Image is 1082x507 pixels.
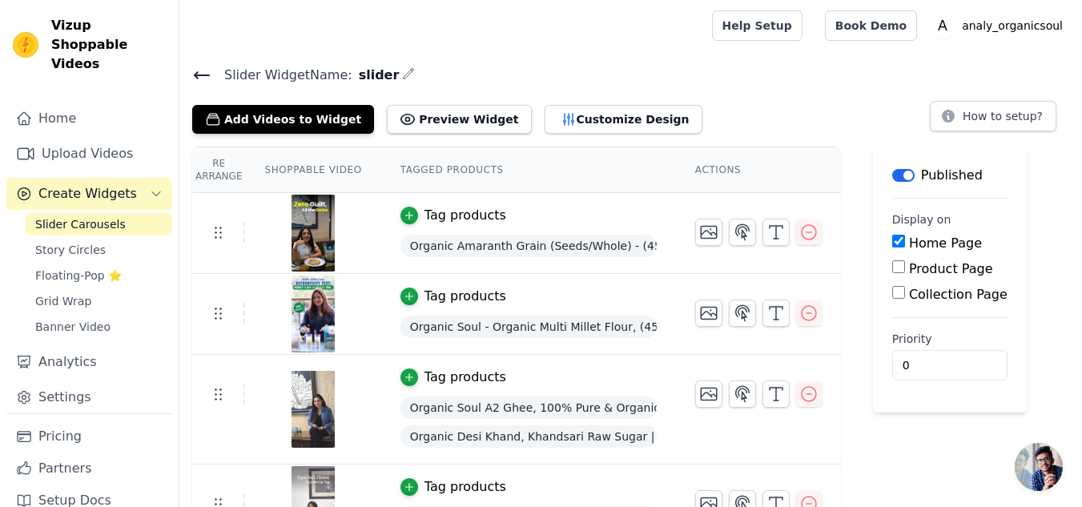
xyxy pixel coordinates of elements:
div: Tag products [424,287,506,306]
th: Tagged Products [381,147,676,193]
button: Tag products [400,206,506,225]
span: Vizup Shoppable Videos [51,16,166,74]
button: A analy_organicsoul [930,11,1069,40]
img: vizup-images-e59a.jpg [291,371,336,448]
button: Change Thumbnail [695,300,722,327]
button: Tag products [400,287,506,306]
span: Slider Widget Name: [211,66,352,85]
a: Settings [6,381,172,413]
img: vizup-images-631f.jpg [291,195,336,272]
a: Pricing [6,420,172,453]
a: Open chat [1015,443,1063,491]
label: Collection Page [909,287,1008,302]
div: Tag products [424,206,506,225]
span: Organic Desi Khand, Khandsari Raw Sugar | 100% Organic & Unprocessed [400,425,657,448]
a: Grid Wrap [26,290,172,312]
a: How to setup? [930,112,1056,127]
label: Priority [892,331,1008,347]
a: Slider Carousels [26,213,172,235]
button: How to setup? [930,101,1056,131]
button: Tag products [400,368,506,387]
img: vizup-images-b976.jpg [291,276,336,352]
span: Banner Video [35,319,111,335]
a: Book Demo [825,10,917,41]
span: Story Circles [35,242,106,258]
a: Partners [6,453,172,485]
button: Create Widgets [6,178,172,210]
div: Tag products [424,477,506,497]
span: Organic Amaranth Grain (Seeds/Whole) - (450 gm or 900 gm)| Ramdana/Rajgira Sabut | Organic Soul [400,235,657,257]
th: Re Arrange [192,147,245,193]
span: Slider Carousels [35,216,126,232]
label: Home Page [909,235,982,251]
button: Preview Widget [387,105,531,134]
a: Help Setup [712,10,802,41]
div: Edit Name [402,64,415,86]
span: Organic Soul - Organic Multi Millet Flour, (450 gm) | Bajra, Ragi, Jowar, Amaranth, Barnyard, Fox... [400,316,657,338]
span: Create Widgets [38,184,137,203]
span: Floating-Pop ⭐ [35,268,122,284]
span: slider [352,66,400,85]
a: Home [6,103,172,135]
text: A [938,18,947,34]
a: Upload Videos [6,138,172,170]
button: Change Thumbnail [695,219,722,246]
a: Story Circles [26,239,172,261]
button: Tag products [400,477,506,497]
legend: Display on [892,211,951,227]
a: Floating-Pop ⭐ [26,264,172,287]
th: Shoppable Video [245,147,380,193]
a: Banner Video [26,316,172,338]
span: Grid Wrap [35,293,91,309]
th: Actions [676,147,841,193]
p: analy_organicsoul [955,11,1069,40]
button: Change Thumbnail [695,380,722,408]
img: Vizup [13,32,38,58]
div: Tag products [424,368,506,387]
span: Organic Soul A2 Ghee, 100% Pure & Organic A2 Desi Cow Ghee | Traditional Bilona Method, Curd Churned [400,396,657,419]
button: Customize Design [545,105,702,134]
label: Product Page [909,261,993,276]
button: Add Videos to Widget [192,105,374,134]
a: Analytics [6,346,172,378]
p: Published [921,166,983,185]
